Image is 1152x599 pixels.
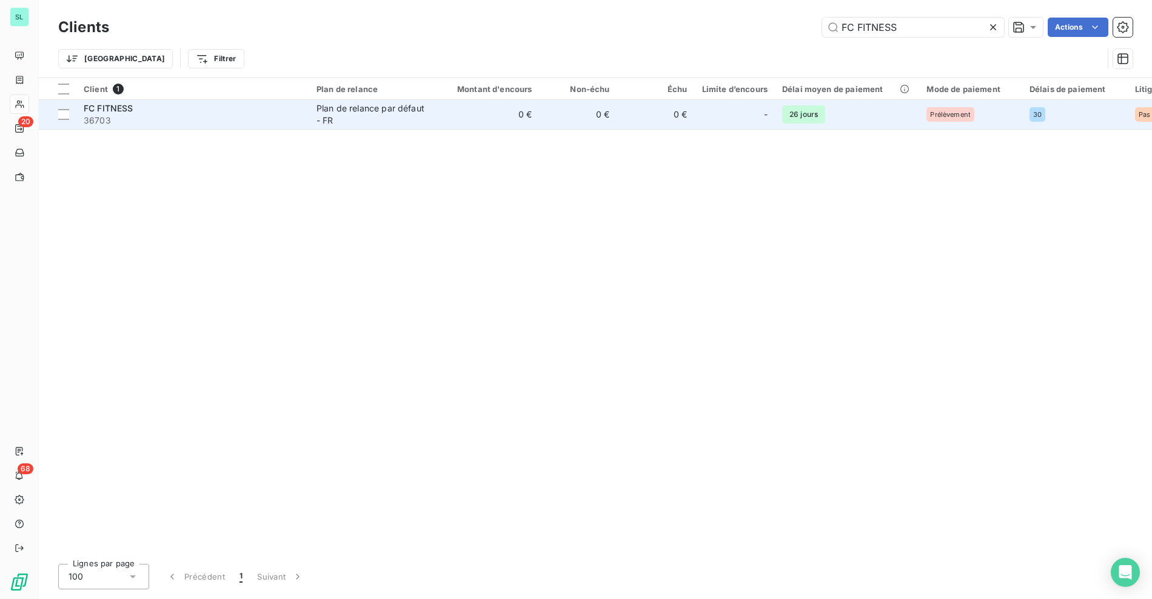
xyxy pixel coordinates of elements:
button: Suivant [250,564,311,589]
button: 1 [232,564,250,589]
div: Délai moyen de paiement [782,84,912,94]
span: 1 [239,571,243,583]
button: Actions [1048,18,1108,37]
button: Précédent [159,564,232,589]
span: FC FITNESS [84,103,133,113]
div: Plan de relance [316,84,428,94]
button: [GEOGRAPHIC_DATA] [58,49,173,68]
div: Non-échu [547,84,610,94]
span: 1 [113,84,124,94]
span: - [764,108,768,121]
td: 0 € [540,100,617,129]
span: Prélèvement [930,111,971,118]
span: 20 [18,116,33,127]
span: 100 [69,571,83,583]
span: Client [84,84,108,94]
span: 30 [1033,111,1042,118]
div: Limite d’encours [702,84,768,94]
div: Open Intercom Messenger [1111,558,1140,587]
button: Filtrer [188,49,244,68]
h3: Clients [58,16,109,38]
td: 0 € [435,100,540,129]
span: 36703 [84,114,302,127]
div: Montant d'encours [443,84,532,94]
div: Échu [625,84,688,94]
div: SL [10,7,29,27]
div: Délais de paiement [1030,84,1120,94]
td: 0 € [617,100,695,129]
div: Plan de relance par défaut - FR [316,102,428,127]
img: Logo LeanPay [10,572,29,592]
span: 26 jours [782,105,825,124]
div: Mode de paiement [926,84,1014,94]
input: Rechercher [822,18,1004,37]
span: 68 [18,463,33,474]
